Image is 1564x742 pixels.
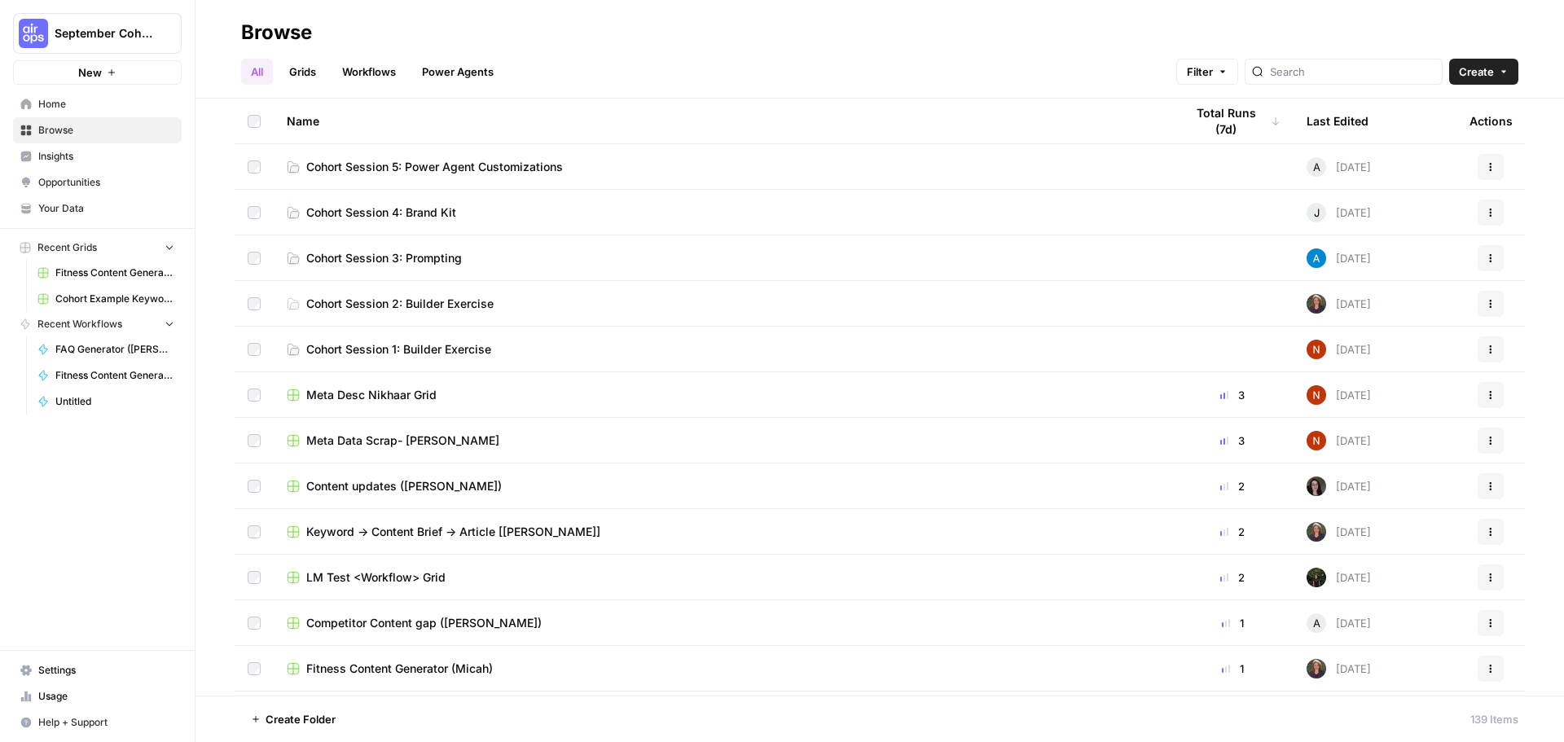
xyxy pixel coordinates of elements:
[1470,711,1518,727] div: 139 Items
[1307,385,1371,405] div: [DATE]
[30,336,182,362] a: FAQ Generator ([PERSON_NAME])
[1307,476,1326,496] img: fvupjppv8b9nt3h87yhfikz8g0rq
[1307,385,1326,405] img: 4fp16ll1l9r167b2opck15oawpi4
[1184,99,1281,143] div: Total Runs (7d)
[38,149,174,164] span: Insights
[1176,59,1238,85] button: Filter
[13,195,182,222] a: Your Data
[1307,613,1371,633] div: [DATE]
[287,661,1158,677] a: Fitness Content Generator (Micah)
[1184,569,1281,586] div: 2
[287,478,1158,494] a: Content updates ([PERSON_NAME])
[287,99,1158,143] div: Name
[13,235,182,260] button: Recent Grids
[30,286,182,312] a: Cohort Example Keyword->outline-> article ([PERSON_NAME])
[306,250,462,266] span: Cohort Session 3: Prompting
[13,143,182,169] a: Insights
[30,389,182,415] a: Untitled
[1307,476,1371,496] div: [DATE]
[13,169,182,195] a: Opportunities
[1307,248,1371,268] div: [DATE]
[287,387,1158,403] a: Meta Desc Nikhaar Grid
[1307,157,1371,177] div: [DATE]
[13,60,182,85] button: New
[1307,431,1326,450] img: 4fp16ll1l9r167b2opck15oawpi4
[287,250,1158,266] a: Cohort Session 3: Prompting
[38,175,174,190] span: Opportunities
[306,569,446,586] span: LM Test <Workflow> Grid
[1187,64,1213,80] span: Filter
[37,240,97,255] span: Recent Grids
[1307,340,1326,359] img: 4fp16ll1l9r167b2opck15oawpi4
[1307,203,1371,222] div: [DATE]
[332,59,406,85] a: Workflows
[1307,431,1371,450] div: [DATE]
[287,432,1158,449] a: Meta Data Scrap- [PERSON_NAME]
[38,715,174,730] span: Help + Support
[1184,524,1281,540] div: 2
[266,711,336,727] span: Create Folder
[38,663,174,678] span: Settings
[78,64,102,81] span: New
[1307,248,1326,268] img: o3cqybgnmipr355j8nz4zpq1mc6x
[1307,568,1326,587] img: k4mb3wfmxkkgbto4d7hszpobafmc
[13,657,182,683] a: Settings
[287,615,1158,631] a: Competitor Content gap ([PERSON_NAME])
[1184,478,1281,494] div: 2
[55,266,174,280] span: Fitness Content Generator ([PERSON_NAME])
[13,312,182,336] button: Recent Workflows
[1307,294,1326,314] img: prdtoxkaflvh0v91efe6wt880b6h
[13,709,182,735] button: Help + Support
[1459,64,1494,80] span: Create
[1184,661,1281,677] div: 1
[1270,64,1435,80] input: Search
[38,689,174,704] span: Usage
[1313,159,1320,175] span: A
[306,661,493,677] span: Fitness Content Generator (Micah)
[241,59,273,85] a: All
[306,204,456,221] span: Cohort Session 4: Brand Kit
[306,524,600,540] span: Keyword -> Content Brief -> Article [[PERSON_NAME]]
[13,91,182,117] a: Home
[1449,59,1518,85] button: Create
[279,59,326,85] a: Grids
[306,159,563,175] span: Cohort Session 5: Power Agent Customizations
[1307,522,1326,542] img: prdtoxkaflvh0v91efe6wt880b6h
[37,317,122,331] span: Recent Workflows
[13,117,182,143] a: Browse
[1307,99,1368,143] div: Last Edited
[287,159,1158,175] a: Cohort Session 5: Power Agent Customizations
[55,368,174,383] span: Fitness Content Generator - [PERSON_NAME]
[287,204,1158,221] a: Cohort Session 4: Brand Kit
[1184,615,1281,631] div: 1
[287,524,1158,540] a: Keyword -> Content Brief -> Article [[PERSON_NAME]]
[38,97,174,112] span: Home
[1184,387,1281,403] div: 3
[30,362,182,389] a: Fitness Content Generator - [PERSON_NAME]
[38,201,174,216] span: Your Data
[306,615,542,631] span: Competitor Content gap ([PERSON_NAME])
[1184,432,1281,449] div: 3
[13,13,182,54] button: Workspace: September Cohort
[1307,294,1371,314] div: [DATE]
[306,341,491,358] span: Cohort Session 1: Builder Exercise
[1313,615,1320,631] span: A
[38,123,174,138] span: Browse
[1307,522,1371,542] div: [DATE]
[1314,204,1320,221] span: J
[55,394,174,409] span: Untitled
[1307,659,1371,678] div: [DATE]
[55,292,174,306] span: Cohort Example Keyword->outline-> article ([PERSON_NAME])
[55,342,174,357] span: FAQ Generator ([PERSON_NAME])
[55,25,153,42] span: September Cohort
[306,296,494,312] span: Cohort Session 2: Builder Exercise
[287,341,1158,358] a: Cohort Session 1: Builder Exercise
[13,683,182,709] a: Usage
[241,20,312,46] div: Browse
[1470,99,1513,143] div: Actions
[241,706,345,732] button: Create Folder
[287,296,1158,312] a: Cohort Session 2: Builder Exercise
[306,432,499,449] span: Meta Data Scrap- [PERSON_NAME]
[1307,568,1371,587] div: [DATE]
[1307,340,1371,359] div: [DATE]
